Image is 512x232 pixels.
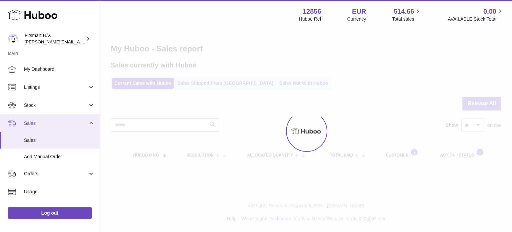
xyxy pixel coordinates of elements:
[24,171,88,177] span: Orders
[25,32,85,45] div: Fitsmart B.V.
[299,16,321,22] div: Huboo Ref
[394,7,414,16] span: 514.66
[24,66,95,72] span: My Dashboard
[303,7,321,16] strong: 12856
[24,137,95,144] span: Sales
[483,7,496,16] span: 0.00
[24,120,88,127] span: Sales
[347,16,366,22] div: Currency
[25,39,134,44] span: [PERSON_NAME][EMAIL_ADDRESS][DOMAIN_NAME]
[448,7,504,22] a: 0.00 AVAILABLE Stock Total
[24,189,95,195] span: Usage
[448,16,504,22] span: AVAILABLE Stock Total
[392,16,422,22] span: Total sales
[24,102,88,108] span: Stock
[24,154,95,160] span: Add Manual Order
[392,7,422,22] a: 514.66 Total sales
[24,84,88,90] span: Listings
[352,7,366,16] strong: EUR
[8,207,92,219] a: Log out
[8,34,18,44] img: jonathan@leaderoo.com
